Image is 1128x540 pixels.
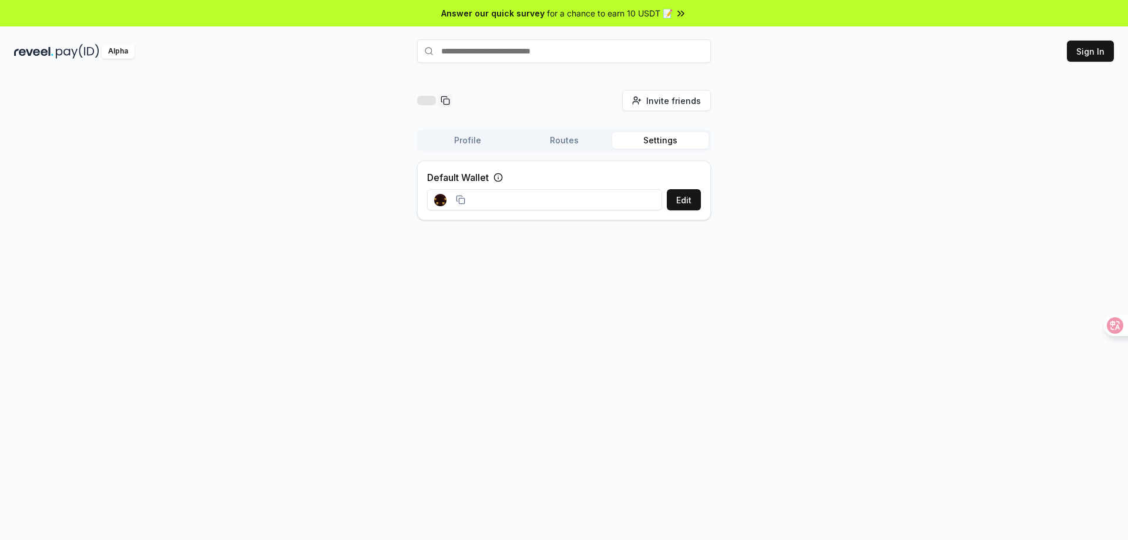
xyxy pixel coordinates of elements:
[516,132,612,149] button: Routes
[622,90,711,111] button: Invite friends
[612,132,709,149] button: Settings
[1067,41,1114,62] button: Sign In
[646,95,701,107] span: Invite friends
[427,170,489,185] label: Default Wallet
[419,132,516,149] button: Profile
[667,189,701,210] button: Edit
[441,7,545,19] span: Answer our quick survey
[14,44,53,59] img: reveel_dark
[547,7,673,19] span: for a chance to earn 10 USDT 📝
[56,44,99,59] img: pay_id
[102,44,135,59] div: Alpha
